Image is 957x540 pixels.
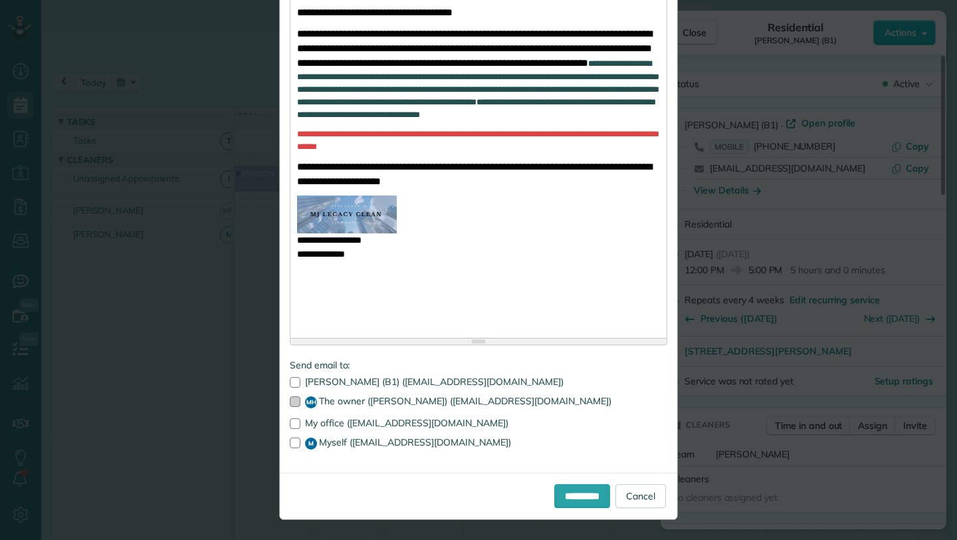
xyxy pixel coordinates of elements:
[305,438,317,450] span: M
[290,396,667,408] label: The owner ([PERSON_NAME]) ([EMAIL_ADDRESS][DOMAIN_NAME])
[290,438,667,450] label: Myself ([EMAIL_ADDRESS][DOMAIN_NAME])
[290,377,667,386] label: [PERSON_NAME] (B1) ([EMAIL_ADDRESS][DOMAIN_NAME])
[290,418,667,428] label: My office ([EMAIL_ADDRESS][DOMAIN_NAME])
[290,358,667,372] label: Send email to:
[615,484,666,508] a: Cancel
[305,396,317,408] span: MH
[290,338,667,344] div: Resize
